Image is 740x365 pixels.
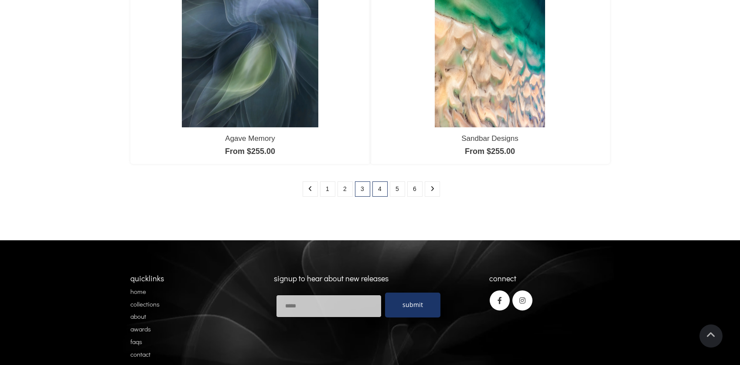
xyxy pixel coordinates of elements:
a: Sandbar Designs [461,134,518,143]
a: contact [130,350,150,358]
span: connect [489,273,516,283]
a: Scroll To Top [699,324,723,348]
a: about [130,312,146,321]
a: 5 [390,181,405,197]
a: 3 [355,181,370,197]
a: Agave Memory [225,134,275,143]
a: 4 [372,181,388,197]
a: submit [385,293,440,317]
a: home [130,287,146,296]
span: quicklinks [130,273,164,283]
a: 2 [338,181,353,197]
a: faqs [130,337,142,346]
a: collections [130,300,160,308]
input: Email [276,295,382,317]
span: signup to hear about new releases [274,273,389,283]
a: From $255.00 [465,147,515,156]
a: 1 [320,181,335,197]
a: From $255.00 [225,147,275,156]
a: awards [130,324,151,333]
a: 6 [407,181,423,197]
